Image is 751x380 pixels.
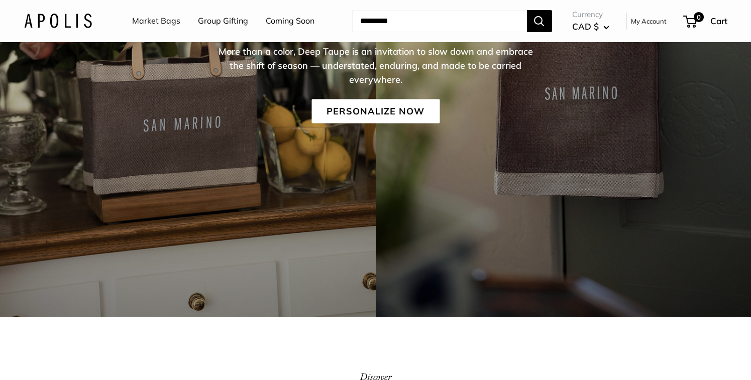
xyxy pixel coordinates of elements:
button: CAD $ [572,19,609,35]
a: Market Bags [132,14,180,29]
a: My Account [631,15,667,27]
span: Currency [572,8,609,22]
p: More than a color, Deep Taupe is an invitation to slow down and embrace the shift of season — und... [212,45,539,87]
a: 0 Cart [684,13,727,29]
span: Cart [710,16,727,26]
img: Apolis [24,14,92,28]
span: 0 [693,12,703,22]
a: Personalize Now [311,99,440,123]
a: Coming Soon [266,14,314,29]
input: Search... [352,10,527,32]
a: Group Gifting [198,14,248,29]
button: Search [527,10,552,32]
span: CAD $ [572,21,599,32]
